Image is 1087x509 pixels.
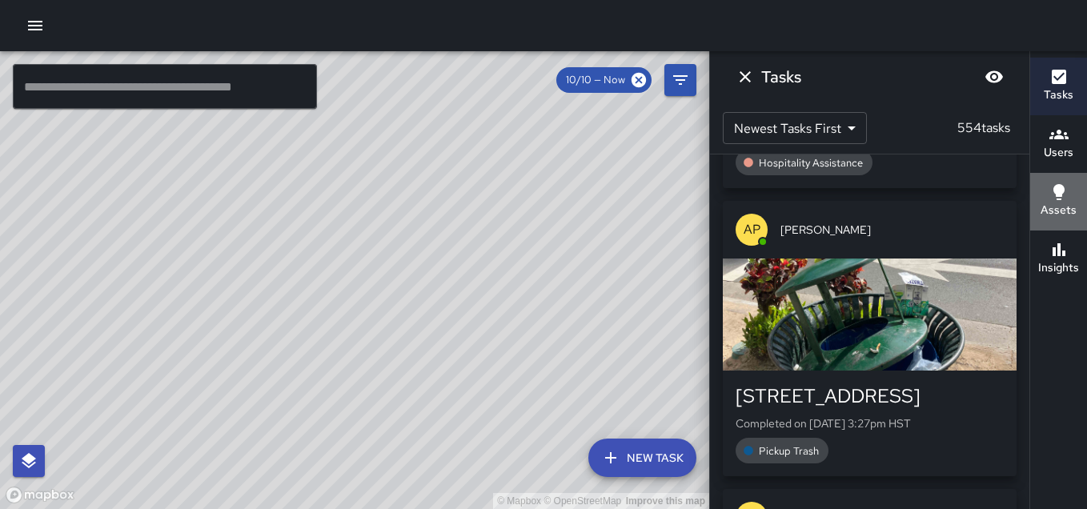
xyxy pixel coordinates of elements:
div: 10/10 — Now [556,67,652,93]
h6: Users [1044,144,1073,162]
button: Dismiss [729,61,761,93]
p: AP [744,220,760,239]
h6: Insights [1038,259,1079,277]
h6: Tasks [761,64,801,90]
p: Completed on [DATE] 3:27pm HST [736,415,1004,431]
button: Assets [1030,173,1087,230]
button: Insights [1030,230,1087,288]
button: New Task [588,439,696,477]
span: 10/10 — Now [556,72,635,88]
div: Newest Tasks First [723,112,867,144]
span: [PERSON_NAME] [780,222,1004,238]
button: AP[PERSON_NAME][STREET_ADDRESS]Completed on [DATE] 3:27pm HSTPickup Trash [723,201,1017,476]
div: [STREET_ADDRESS] [736,383,1004,409]
h6: Tasks [1044,86,1073,104]
span: Pickup Trash [749,443,828,459]
button: Tasks [1030,58,1087,115]
button: Filters [664,64,696,96]
span: Hospitality Assistance [749,155,872,171]
p: 554 tasks [951,118,1017,138]
h6: Assets [1041,202,1077,219]
button: Users [1030,115,1087,173]
button: Blur [978,61,1010,93]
